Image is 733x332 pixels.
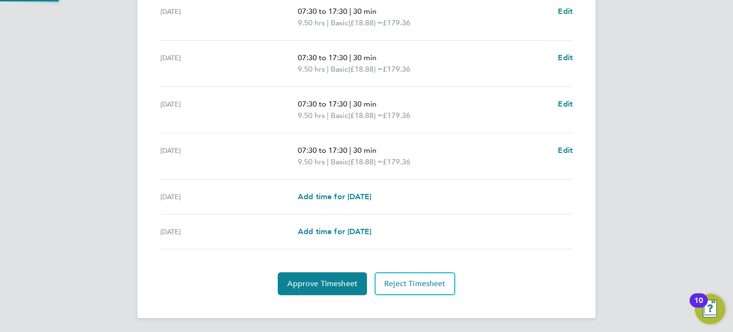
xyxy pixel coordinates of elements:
span: 07:30 to 17:30 [298,53,347,62]
span: 30 min [353,53,377,62]
span: 9.50 hrs [298,157,325,166]
a: Add time for [DATE] [298,191,371,203]
div: [DATE] [160,6,298,29]
a: Add time for [DATE] [298,226,371,237]
span: £179.36 [383,157,410,166]
span: 9.50 hrs [298,64,325,74]
span: | [349,99,351,108]
span: | [327,111,329,120]
span: Edit [558,99,573,108]
span: 07:30 to 17:30 [298,7,347,16]
div: [DATE] [160,98,298,121]
span: Basic [331,110,348,121]
span: | [349,53,351,62]
div: [DATE] [160,52,298,75]
span: Add time for [DATE] [298,192,371,201]
span: Edit [558,146,573,155]
span: (£18.88) = [348,18,383,27]
button: Approve Timesheet [278,272,367,295]
div: 10 [694,300,703,313]
span: Basic [331,17,348,29]
span: Reject Timesheet [384,279,446,289]
div: [DATE] [160,226,298,237]
span: £179.36 [383,64,410,74]
span: £179.36 [383,18,410,27]
button: Reject Timesheet [375,272,455,295]
a: Edit [558,145,573,156]
span: 9.50 hrs [298,111,325,120]
span: (£18.88) = [348,64,383,74]
div: [DATE] [160,145,298,168]
span: 9.50 hrs [298,18,325,27]
span: 07:30 to 17:30 [298,146,347,155]
span: | [349,7,351,16]
a: Edit [558,98,573,110]
span: Basic [331,64,348,75]
span: Add time for [DATE] [298,227,371,236]
span: 30 min [353,99,377,108]
span: Edit [558,53,573,62]
button: Open Resource Center, 10 new notifications [695,294,725,324]
span: Approve Timesheet [287,279,357,289]
span: | [327,157,329,166]
span: Edit [558,7,573,16]
span: 30 min [353,146,377,155]
span: | [327,64,329,74]
a: Edit [558,6,573,17]
a: Edit [558,52,573,64]
div: [DATE] [160,191,298,203]
span: | [349,146,351,155]
span: 30 min [353,7,377,16]
span: £179.36 [383,111,410,120]
span: (£18.88) = [348,157,383,166]
span: (£18.88) = [348,111,383,120]
span: Basic [331,156,348,168]
span: | [327,18,329,27]
span: 07:30 to 17:30 [298,99,347,108]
